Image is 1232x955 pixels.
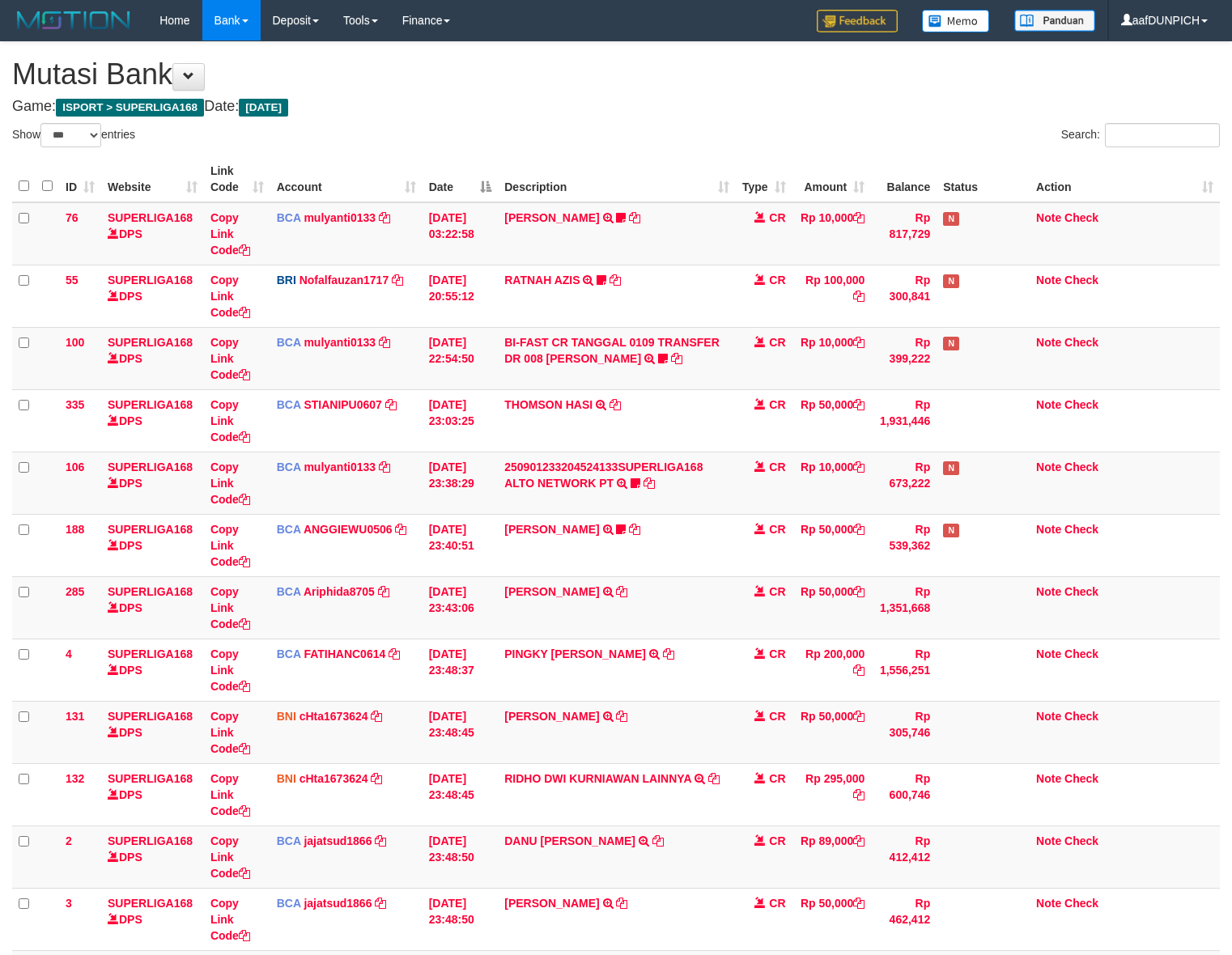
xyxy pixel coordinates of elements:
[108,647,193,660] a: SUPERLIGA168
[66,897,72,910] span: 3
[56,99,204,117] span: ISPORT > SUPERLIGA168
[66,211,79,224] span: 76
[375,897,386,910] a: Copy jajatsud1866 to clipboard
[210,461,250,506] a: Copy Link Code
[792,202,872,265] td: Rp 10,000
[1036,336,1061,349] a: Note
[1036,274,1061,286] a: Note
[108,834,193,847] a: SUPERLIGA168
[210,585,250,630] a: Copy Link Code
[1036,523,1061,536] a: Note
[304,647,385,660] a: FATIHANC0614
[853,788,865,801] a: Copy Rp 295,000 to clipboard
[1064,710,1098,723] a: Check
[792,639,872,701] td: Rp 200,000
[277,461,301,473] span: BCA
[504,647,646,660] a: PINGKY [PERSON_NAME]
[616,585,627,598] a: Copy YOGI SAPUTRA to clipboard
[1064,398,1098,411] a: Check
[379,461,390,473] a: Copy mulyanti0133 to clipboard
[1064,834,1098,847] a: Check
[108,772,193,785] a: SUPERLIGA168
[108,710,193,723] a: SUPERLIGA168
[300,710,368,723] a: cHta1673624
[101,701,204,763] td: DPS
[101,389,204,452] td: DPS
[66,274,79,286] span: 55
[423,452,499,514] td: [DATE] 23:38:29
[504,897,599,910] a: [PERSON_NAME]
[423,156,499,202] th: Date: activate to sort column descending
[629,211,640,224] a: Copy DEWI PITRI NINGSIH to clipboard
[210,710,250,755] a: Copy Link Code
[871,389,937,452] td: Rp 1,931,446
[736,156,792,202] th: Type: activate to sort column ascending
[792,389,872,452] td: Rp 50,000
[423,202,499,265] td: [DATE] 03:22:58
[59,156,101,202] th: ID: activate to sort column ascending
[210,523,250,568] a: Copy Link Code
[1061,123,1220,147] label: Search:
[792,514,872,576] td: Rp 50,000
[769,710,785,723] span: CR
[304,398,381,411] a: STIANIPU0607
[108,523,193,536] a: SUPERLIGA168
[423,576,499,639] td: [DATE] 23:43:06
[769,336,785,349] span: CR
[629,523,640,536] a: Copy DHANI SADEWA to clipboard
[853,523,865,536] a: Copy Rp 50,000 to clipboard
[108,211,193,224] a: SUPERLIGA168
[277,211,301,224] span: BCA
[423,826,499,888] td: [DATE] 23:48:50
[943,461,959,475] span: Has Note
[1036,710,1061,723] a: Note
[871,701,937,763] td: Rp 305,746
[108,897,193,910] a: SUPERLIGA168
[943,212,959,226] span: Has Note
[66,710,84,723] span: 131
[210,647,250,693] a: Copy Link Code
[610,274,621,286] a: Copy RATNAH AZIS to clipboard
[101,452,204,514] td: DPS
[12,58,1220,91] h1: Mutasi Bank
[792,576,872,639] td: Rp 50,000
[210,772,250,817] a: Copy Link Code
[210,211,250,257] a: Copy Link Code
[853,398,865,411] a: Copy Rp 50,000 to clipboard
[66,461,84,473] span: 106
[769,647,785,660] span: CR
[853,336,865,349] a: Copy Rp 10,000 to clipboard
[270,156,423,202] th: Account: activate to sort column ascending
[504,211,599,224] a: [PERSON_NAME]
[101,202,204,265] td: DPS
[375,834,386,847] a: Copy jajatsud1866 to clipboard
[66,523,84,536] span: 188
[853,585,865,598] a: Copy Rp 50,000 to clipboard
[277,523,301,536] span: BCA
[792,327,872,389] td: Rp 10,000
[871,763,937,826] td: Rp 600,746
[652,834,664,847] a: Copy DANU ANDI SURYANTO to clipboard
[210,398,250,444] a: Copy Link Code
[108,274,193,286] a: SUPERLIGA168
[300,772,368,785] a: cHta1673624
[66,834,72,847] span: 2
[210,834,250,880] a: Copy Link Code
[943,337,959,350] span: Has Note
[708,772,720,785] a: Copy RIDHO DWI KURNIAWAN LAINNYA to clipboard
[498,156,735,202] th: Description: activate to sort column ascending
[792,826,872,888] td: Rp 89,000
[1030,156,1220,202] th: Action: activate to sort column ascending
[395,523,406,536] a: Copy ANGGIEWU0506 to clipboard
[66,585,84,598] span: 285
[423,514,499,576] td: [DATE] 23:40:51
[616,710,627,723] a: Copy ALEN PERNANDES to clipboard
[504,336,720,365] a: BI-FAST CR TANGGAL 0109 TRANSFER DR 008 [PERSON_NAME]
[853,834,865,847] a: Copy Rp 89,000 to clipboard
[101,639,204,701] td: DPS
[871,202,937,265] td: Rp 817,729
[769,834,785,847] span: CR
[644,477,655,490] a: Copy 250901233204524133SUPERLIGA168 ALTO NETWORK PT to clipboard
[943,524,959,537] span: Has Note
[210,336,250,381] a: Copy Link Code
